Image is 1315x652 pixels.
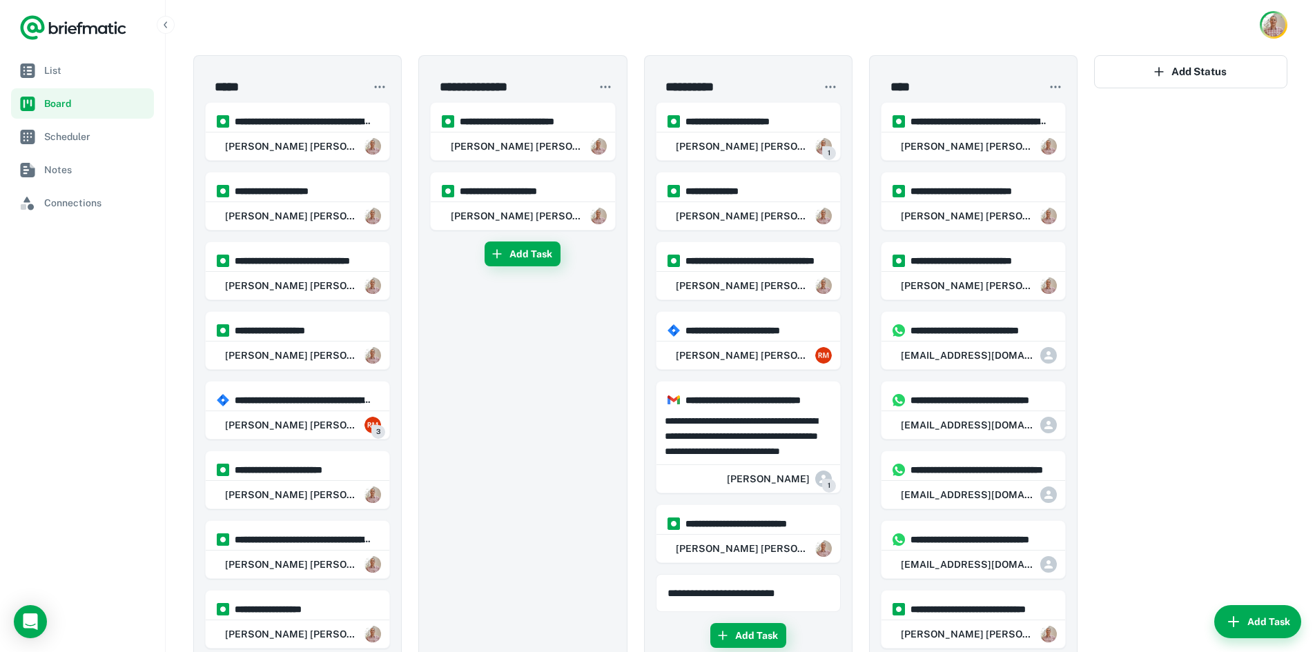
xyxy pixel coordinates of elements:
img: https://app.briefmatic.com/assets/integrations/manual.png [668,185,680,197]
div: rob@karoro.co [890,411,1057,439]
div: Rob Mark [665,202,832,230]
span: Scheduler [44,129,148,144]
div: https://app.briefmatic.com/assets/integrations/manual.png**** **** **** ****Rob Mark [205,590,390,649]
img: ACg8ocII3zF4iMpEex91Y71VwmVKSZx7lzhJoOl4DqcHx8GPLGwJlsU=s96-c [1040,208,1057,224]
img: ACg8ocII3zF4iMpEex91Y71VwmVKSZx7lzhJoOl4DqcHx8GPLGwJlsU=s96-c [364,556,381,573]
div: Rob Mark [214,551,381,578]
div: https://app.briefmatic.com/assets/integrations/manual.png**** **** **** **** *Rob Mark [205,172,390,230]
img: https://app.briefmatic.com/assets/integrations/manual.png [668,517,680,530]
img: ACg8ocII3zF4iMpEex91Y71VwmVKSZx7lzhJoOl4DqcHx8GPLGwJlsU=s96-c [1040,138,1057,155]
h6: [PERSON_NAME] [PERSON_NAME] [901,278,1035,293]
div: Rob Mark [890,202,1057,230]
img: ACg8ocII3zF4iMpEex91Y71VwmVKSZx7lzhJoOl4DqcHx8GPLGwJlsU=s96-c [815,540,832,557]
img: https://app.briefmatic.com/assets/integrations/manual.png [442,115,454,128]
h6: [PERSON_NAME] [PERSON_NAME] [451,208,585,224]
span: 3 [371,425,385,439]
h6: [PERSON_NAME] [PERSON_NAME] [676,208,810,224]
img: https://app.briefmatic.com/assets/integrations/manual.png [217,185,229,197]
div: Tomas Barrera [727,465,832,493]
h6: [PERSON_NAME] [PERSON_NAME] [225,487,359,502]
img: https://app.briefmatic.com/assets/integrations/manual.png [217,324,229,337]
img: ACg8ocII3zF4iMpEex91Y71VwmVKSZx7lzhJoOl4DqcHx8GPLGwJlsU=s96-c [364,486,381,503]
img: ACg8ocII3zF4iMpEex91Y71VwmVKSZx7lzhJoOl4DqcHx8GPLGwJlsU=s96-c [815,277,832,294]
a: Board [11,88,154,119]
img: https://app.briefmatic.com/assets/integrations/whatsapp.png [893,394,905,406]
img: https://app.briefmatic.com/assets/integrations/manual.png [217,255,229,267]
h6: [PERSON_NAME] [PERSON_NAME] [225,417,359,433]
img: https://app.briefmatic.com/assets/integrations/manual.png [893,185,905,197]
img: ACg8ocII3zF4iMpEex91Y71VwmVKSZx7lzhJoOl4DqcHx8GPLGwJlsU=s96-c [364,347,381,364]
h6: [PERSON_NAME] [PERSON_NAME] [225,208,359,224]
div: https://app.briefmatic.com/assets/integrations/manual.png**** **** *****Rob Mark [656,172,841,230]
img: ACg8ocII3zF4iMpEex91Y71VwmVKSZx7lzhJoOl4DqcHx8GPLGwJlsU=s96-c [364,626,381,642]
img: ACg8ocII3zF4iMpEex91Y71VwmVKSZx7lzhJoOl4DqcHx8GPLGwJlsU=s96-c [364,208,381,224]
img: https://app.briefmatic.com/assets/integrations/manual.png [668,255,680,267]
img: ACg8ocII3zF4iMpEex91Y71VwmVKSZx7lzhJoOl4DqcHx8GPLGwJlsU=s96-c [364,138,381,155]
h6: [PERSON_NAME] [PERSON_NAME] [225,278,359,293]
img: ACg8ocII3zF4iMpEex91Y71VwmVKSZx7lzhJoOl4DqcHx8GPLGwJlsU=s96-c [1040,277,1057,294]
span: 1 [822,146,836,160]
img: https://app.briefmatic.com/assets/integrations/whatsapp.png [893,533,905,546]
a: Logo [19,14,127,41]
img: https://app.briefmatic.com/assets/integrations/manual.png [442,185,454,197]
img: https://app.briefmatic.com/assets/integrations/manual.png [893,115,905,128]
img: https://app.briefmatic.com/assets/integrations/manual.png [217,464,229,476]
div: Rob Mark [214,132,381,160]
img: https://app.briefmatic.com/assets/integrations/whatsapp.png [893,464,905,476]
div: https://app.briefmatic.com/assets/integrations/manual.png**** **** **** *****Rob Mark [205,311,390,370]
img: https://app.briefmatic.com/assets/integrations/jira.png [217,394,229,406]
div: Rob Mark [665,132,832,160]
img: https://app.briefmatic.com/assets/integrations/whatsapp.png [893,324,905,337]
div: Rob Mark [665,272,832,299]
img: ACg8ocII3zF4iMpEex91Y71VwmVKSZx7lzhJoOl4DqcHx8GPLGwJlsU=s96-c [815,138,832,155]
h6: [PERSON_NAME] [PERSON_NAME] [901,208,1035,224]
span: List [44,63,148,78]
h6: [EMAIL_ADDRESS][DOMAIN_NAME] [901,417,1035,433]
img: https://app.briefmatic.com/assets/integrations/manual.png [893,603,905,615]
h6: [PERSON_NAME] [PERSON_NAME] [451,139,585,154]
button: Add Task [710,623,786,648]
h6: [EMAIL_ADDRESS][DOMAIN_NAME] [901,557,1035,572]
img: ACg8ocII3zF4iMpEex91Y71VwmVKSZx7lzhJoOl4DqcHx8GPLGwJlsU=s96-c [364,277,381,294]
a: Connections [11,188,154,218]
a: List [11,55,154,86]
div: rob@karoro.co [890,551,1057,578]
img: 570269a9b79690e5c757423d8afb8f8a [364,417,381,433]
a: Notes [11,155,154,185]
div: Rob Mark [665,535,832,562]
div: rob@karoro.co [890,342,1057,369]
img: https://app.briefmatic.com/assets/integrations/manual.png [893,255,905,267]
a: Scheduler [11,121,154,152]
img: https://app.briefmatic.com/assets/integrations/manual.png [217,533,229,546]
div: Robert Mark [214,411,381,439]
img: https://app.briefmatic.com/assets/integrations/manual.png [217,603,229,615]
img: ACg8ocII3zF4iMpEex91Y71VwmVKSZx7lzhJoOl4DqcHx8GPLGwJlsU=s96-c [1040,626,1057,642]
h6: [PERSON_NAME] [PERSON_NAME] [676,348,810,363]
div: Rob Mark [890,272,1057,299]
h6: [PERSON_NAME] [PERSON_NAME] [225,626,359,642]
h6: [PERSON_NAME] [PERSON_NAME] [901,139,1035,154]
h6: [PERSON_NAME] [PERSON_NAME] [225,139,359,154]
img: ACg8ocII3zF4iMpEex91Y71VwmVKSZx7lzhJoOl4DqcHx8GPLGwJlsU=s96-c [590,208,607,224]
img: https://app.briefmatic.com/assets/integrations/manual.png [668,115,680,128]
h6: [PERSON_NAME] [727,471,810,486]
div: rob@karoro.co [890,481,1057,508]
h6: [PERSON_NAME] [PERSON_NAME] [225,348,359,363]
h6: [PERSON_NAME] [PERSON_NAME] [225,557,359,572]
img: 570269a9b79690e5c757423d8afb8f8a [815,347,832,364]
span: 1 [822,479,836,493]
div: Rob Mark [214,272,381,299]
img: ACg8ocII3zF4iMpEex91Y71VwmVKSZx7lzhJoOl4DqcHx8GPLGwJlsU=s96-c [590,138,607,155]
div: Rob Mark [214,202,381,230]
h6: [PERSON_NAME] [PERSON_NAME] [676,541,810,556]
h6: [PERSON_NAME] [PERSON_NAME] [676,139,810,154]
img: https://app.briefmatic.com/assets/integrations/gmail.png [668,394,680,406]
button: Add Task [1214,605,1301,638]
div: Rob Mark [214,620,381,648]
h6: [PERSON_NAME] [PERSON_NAME] [901,626,1035,642]
div: Rob Mark [439,202,606,230]
div: Rob Mark [890,620,1057,648]
img: https://app.briefmatic.com/assets/integrations/jira.png [668,324,680,337]
h6: [EMAIL_ADDRESS][DOMAIN_NAME] [901,348,1035,363]
button: Add Status [1094,55,1287,88]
